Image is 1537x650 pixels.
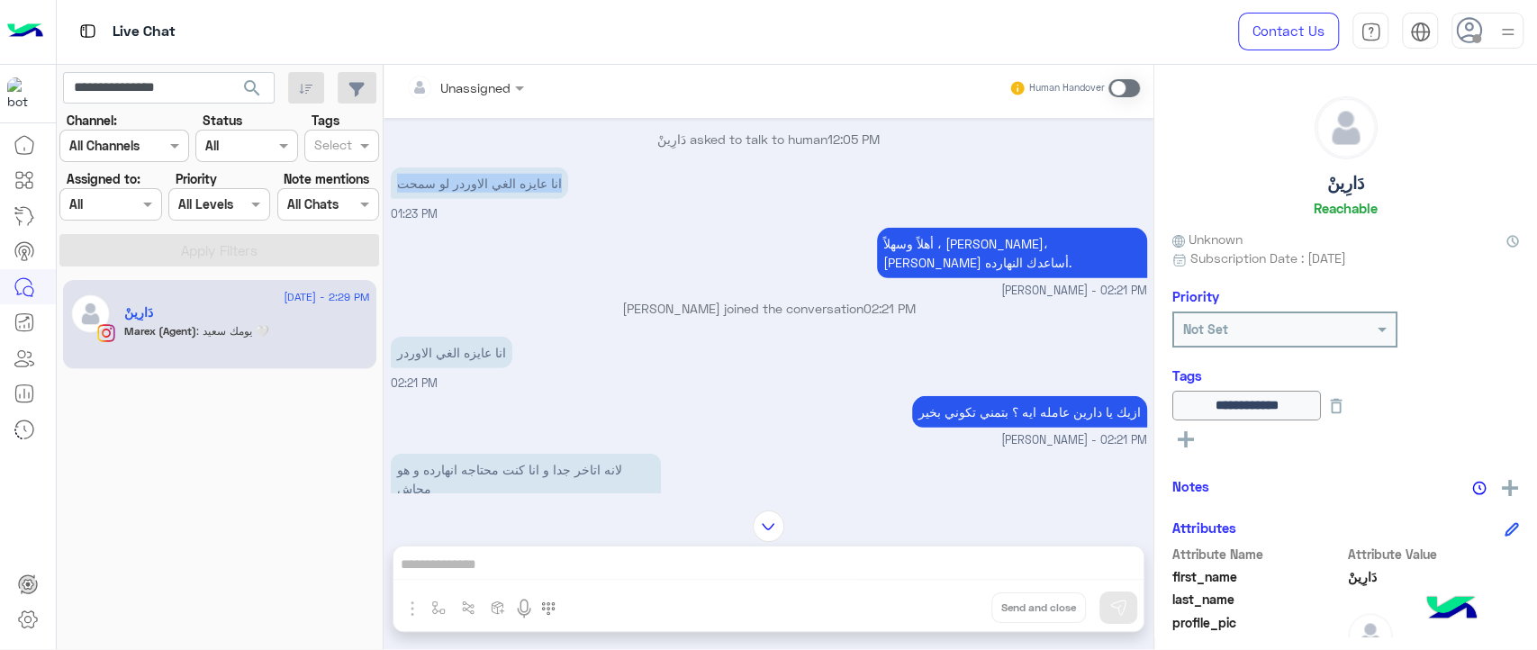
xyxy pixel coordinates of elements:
[59,234,379,266] button: Apply Filters
[1029,81,1105,95] small: Human Handover
[1410,22,1431,42] img: tab
[1172,590,1344,609] span: last_name
[176,169,217,188] label: Priority
[827,131,880,147] span: 12:05 PM
[1496,21,1519,43] img: profile
[124,324,196,338] span: Marex (Agent)
[1172,288,1219,304] h6: Priority
[1348,545,1520,564] span: Attribute Value
[391,207,438,221] span: 01:23 PM
[284,169,369,188] label: Note mentions
[1472,481,1487,495] img: notes
[391,167,568,199] p: 21/8/2025, 1:23 PM
[67,111,117,130] label: Channel:
[753,510,784,542] img: scroll
[284,289,369,305] span: [DATE] - 2:29 PM
[391,376,438,390] span: 02:21 PM
[231,72,275,111] button: search
[196,324,269,338] span: يومك سعيد 🤍
[912,396,1147,428] p: 21/8/2025, 2:21 PM
[70,293,111,334] img: defaultAdmin.png
[241,77,263,99] span: search
[391,337,512,368] p: 21/8/2025, 2:21 PM
[1001,283,1147,300] span: [PERSON_NAME] - 02:21 PM
[1352,13,1388,50] a: tab
[77,20,99,42] img: tab
[1172,567,1344,586] span: first_name
[391,130,1147,149] p: دَارِينْ asked to talk to human
[1315,97,1377,158] img: defaultAdmin.png
[1238,13,1339,50] a: Contact Us
[391,454,661,504] p: 21/8/2025, 2:22 PM
[1172,478,1209,494] h6: Notes
[1172,519,1236,536] h6: Attributes
[203,111,242,130] label: Status
[877,228,1147,278] p: 21/8/2025, 2:21 PM
[67,169,140,188] label: Assigned to:
[863,301,916,316] span: 02:21 PM
[1172,545,1344,564] span: Attribute Name
[312,111,339,130] label: Tags
[1327,173,1364,194] h5: دَارِينْ
[113,20,176,44] p: Live Chat
[1172,367,1519,384] h6: Tags
[97,324,115,342] img: Instagram
[1190,248,1346,267] span: Subscription Date : [DATE]
[1361,22,1381,42] img: tab
[1314,200,1378,216] h6: Reachable
[1348,567,1520,586] span: دَارِينْ
[991,592,1086,623] button: Send and close
[7,13,43,50] img: Logo
[7,77,40,110] img: 317874714732967
[1001,432,1147,449] span: [PERSON_NAME] - 02:21 PM
[1502,480,1518,496] img: add
[1172,230,1243,248] span: Unknown
[391,299,1147,318] p: [PERSON_NAME] joined the conversation
[124,305,153,320] h5: دَارِينْ
[1420,578,1483,641] img: hulul-logo.png
[312,135,352,158] div: Select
